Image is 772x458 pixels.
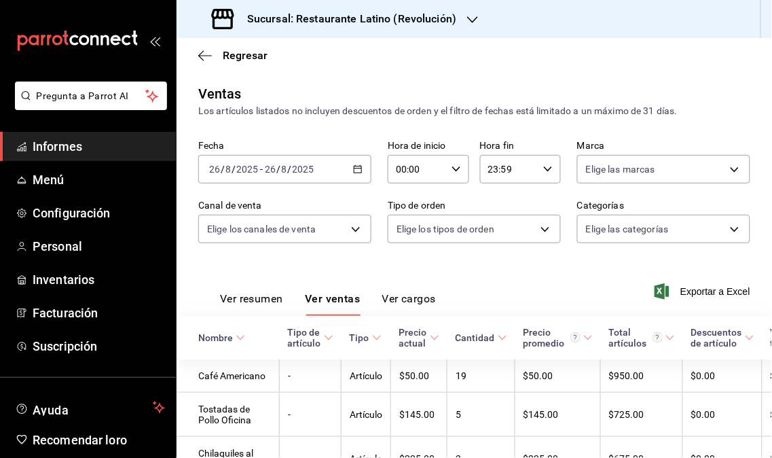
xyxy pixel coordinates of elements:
span: / [232,164,236,175]
font: Ver resumen [220,293,283,306]
font: Regresar [223,49,268,62]
font: Configuración [33,206,111,220]
font: Facturación [33,306,98,320]
font: Inventarios [33,272,94,287]
font: Recomendar loro [33,433,127,447]
span: Nombre [198,332,245,343]
font: Ver cargos [382,293,437,306]
button: Pregunta a Parrot AI [15,82,167,110]
div: Tipo de artículo [288,327,321,349]
td: Tostadas de Pollo Oficina [177,392,280,436]
td: - [280,359,342,393]
input: -- [264,164,276,175]
div: Nombre [198,332,233,343]
span: Tipo [350,332,382,343]
td: Artículo [342,359,391,393]
font: Pregunta a Parrot AI [37,90,129,101]
font: Los artículos listados no incluyen descuentos de orden y el filtro de fechas está limitado a un m... [198,105,678,116]
td: - [280,392,342,436]
font: Suscripción [33,339,97,353]
font: Sucursal: Restaurante Latino (Revolución) [247,12,456,25]
td: $725.00 [601,392,683,436]
button: Regresar [198,49,268,62]
span: Tipo de artículo [288,327,333,349]
svg: Precio promedio = Total artículos / cantidad [570,332,581,342]
font: Hora fin [480,141,515,152]
span: / [288,164,292,175]
td: Artículo [342,392,391,436]
div: Tipo [350,332,369,343]
div: pestañas de navegación [220,292,436,316]
font: Elige los tipos de orden [397,224,494,234]
font: Fecha [198,141,225,152]
font: Categorías [577,200,624,211]
font: Marca [577,141,605,152]
button: Exportar a Excel [657,283,750,300]
font: Elige los canales de venta [207,224,316,234]
td: $950.00 [601,359,683,393]
div: Precio promedio [523,327,581,349]
div: Precio actual [399,327,427,349]
font: Ver ventas [305,293,361,306]
td: 19 [447,359,515,393]
span: Total artículos [609,327,675,349]
span: - [260,164,263,175]
font: Ayuda [33,403,69,417]
font: Elige las categorías [586,224,669,234]
td: $50.00 [391,359,447,393]
span: / [221,164,225,175]
font: Elige las marcas [586,164,655,175]
td: $145.00 [391,392,447,436]
span: Descuentos de artículo [691,327,754,349]
input: -- [225,164,232,175]
font: Ventas [198,86,242,102]
td: 5 [447,392,515,436]
button: abrir_cajón_menú [149,35,160,46]
td: $0.00 [683,359,762,393]
input: ---- [236,164,259,175]
input: -- [208,164,221,175]
div: Total artículos [609,327,663,349]
font: Menú [33,173,65,187]
span: / [276,164,280,175]
div: Cantidad [456,332,495,343]
span: Cantidad [456,332,507,343]
font: Canal de venta [198,200,262,211]
font: Exportar a Excel [680,286,750,297]
td: $50.00 [515,359,601,393]
input: -- [281,164,288,175]
td: $145.00 [515,392,601,436]
a: Pregunta a Parrot AI [10,99,167,113]
span: Precio promedio [523,327,593,349]
div: Descuentos de artículo [691,327,742,349]
font: Personal [33,239,82,253]
td: Café Americano [177,359,280,393]
font: Informes [33,139,82,154]
svg: El total artículos considera cambios de precios en los artículos así como costos adicionales por ... [652,332,663,342]
font: Hora de inicio [388,141,446,152]
span: Precio actual [399,327,439,349]
td: $0.00 [683,392,762,436]
font: Tipo de orden [388,200,446,211]
input: ---- [292,164,315,175]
